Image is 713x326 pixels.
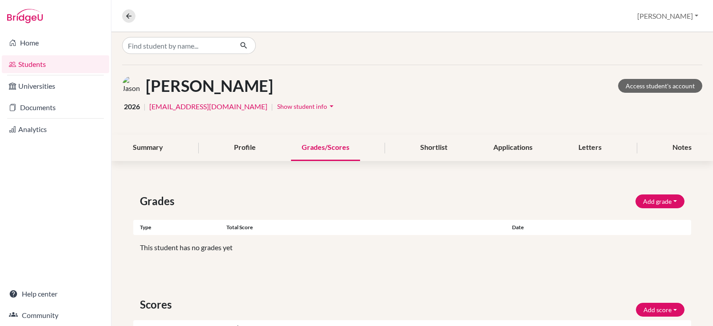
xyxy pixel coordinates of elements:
[140,193,178,209] span: Grades
[291,135,360,161] div: Grades/Scores
[2,34,109,52] a: Home
[223,135,266,161] div: Profile
[505,223,645,231] div: Date
[7,9,43,23] img: Bridge-U
[277,99,336,113] button: Show student infoarrow_drop_down
[636,303,684,317] button: Add score
[662,135,702,161] div: Notes
[2,306,109,324] a: Community
[146,76,273,95] h1: [PERSON_NAME]
[140,242,684,253] p: This student has no grades yet
[122,76,142,96] img: Jason Yamaguchi's avatar
[635,194,684,208] button: Add grade
[271,101,273,112] span: |
[149,101,267,112] a: [EMAIL_ADDRESS][DOMAIN_NAME]
[2,99,109,116] a: Documents
[2,77,109,95] a: Universities
[483,135,543,161] div: Applications
[568,135,612,161] div: Letters
[124,101,140,112] span: 2026
[226,223,505,231] div: Total score
[277,103,327,110] span: Show student info
[122,37,233,54] input: Find student by name...
[143,101,146,112] span: |
[327,102,336,111] i: arrow_drop_down
[2,120,109,138] a: Analytics
[133,223,226,231] div: Type
[122,135,174,161] div: Summary
[2,285,109,303] a: Help center
[618,79,702,93] a: Access student's account
[633,8,702,25] button: [PERSON_NAME]
[2,55,109,73] a: Students
[140,297,175,313] span: Scores
[410,135,458,161] div: Shortlist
